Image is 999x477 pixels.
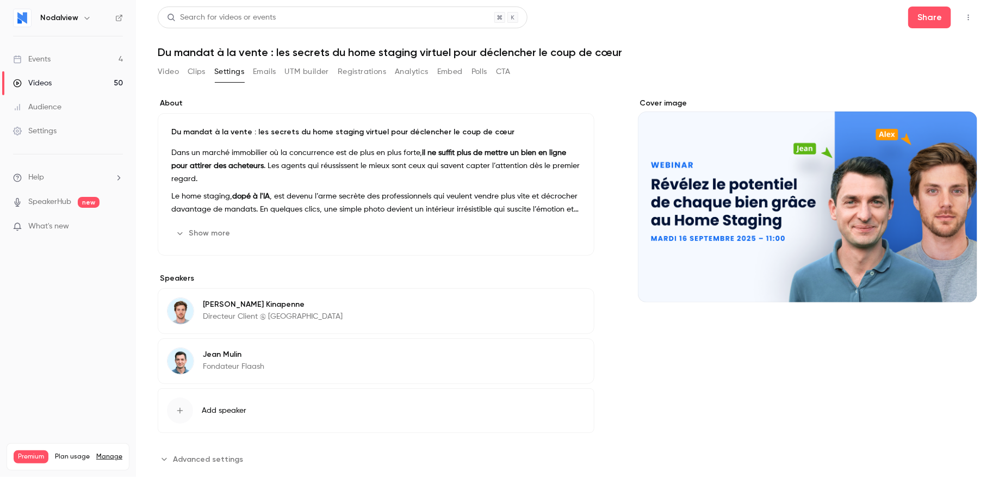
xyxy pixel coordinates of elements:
p: Du mandat à la vente : les secrets du home staging virtuel pour déclencher le coup de cœur [171,127,581,138]
img: Jean Mulin [167,348,194,374]
button: Settings [214,63,244,80]
button: Share [908,7,951,28]
span: Premium [14,450,48,463]
button: UTM builder [285,63,329,80]
label: About [158,98,594,109]
h6: Nodalview [40,13,78,23]
li: help-dropdown-opener [13,172,123,183]
iframe: Noticeable Trigger [110,222,123,232]
p: Fondateur Flaash [203,361,264,372]
div: Settings [13,126,57,137]
strong: dopé à l'IA [232,193,270,200]
p: [PERSON_NAME] Kinapenne [203,299,343,310]
p: Directeur Client @ [GEOGRAPHIC_DATA] [203,311,343,322]
section: Cover image [638,98,977,302]
a: Manage [96,453,122,461]
div: Audience [13,102,61,113]
a: SpeakerHub [28,196,71,208]
button: Analytics [395,63,429,80]
button: Top Bar Actions [960,9,977,26]
div: Videos [13,78,52,89]
div: Events [13,54,51,65]
button: Advanced settings [158,450,250,468]
label: Cover image [638,98,977,109]
div: Search for videos or events [167,12,276,23]
label: Speakers [158,273,594,284]
p: Dans un marché immobilier où la concurrence est de plus en plus forte, . Les agents qui réussisse... [171,146,581,185]
button: Polls [471,63,487,80]
button: Embed [437,63,463,80]
p: Jean Mulin [203,349,264,360]
span: Advanced settings [173,454,243,465]
span: Help [28,172,44,183]
section: Advanced settings [158,450,594,468]
p: Le home staging, , est devenu l’arme secrète des professionnels qui veulent vendre plus vite et d... [171,190,581,216]
button: Show more [171,225,237,242]
button: Emails [253,63,276,80]
span: What's new [28,221,69,232]
div: Jean MulinJean MulinFondateur Flaash [158,338,594,384]
h1: Du mandat à la vente : les secrets du home staging virtuel pour déclencher le coup de cœur [158,46,977,59]
span: Add speaker [202,405,246,416]
button: Add speaker [158,388,594,433]
button: CTA [496,63,511,80]
span: Plan usage [55,453,90,461]
img: Nodalview [14,9,31,27]
button: Registrations [338,63,386,80]
span: new [78,197,100,208]
img: Alexandre Kinapenne [167,298,194,324]
button: Video [158,63,179,80]
button: Clips [188,63,206,80]
div: Alexandre Kinapenne[PERSON_NAME] KinapenneDirecteur Client @ [GEOGRAPHIC_DATA] [158,288,594,334]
